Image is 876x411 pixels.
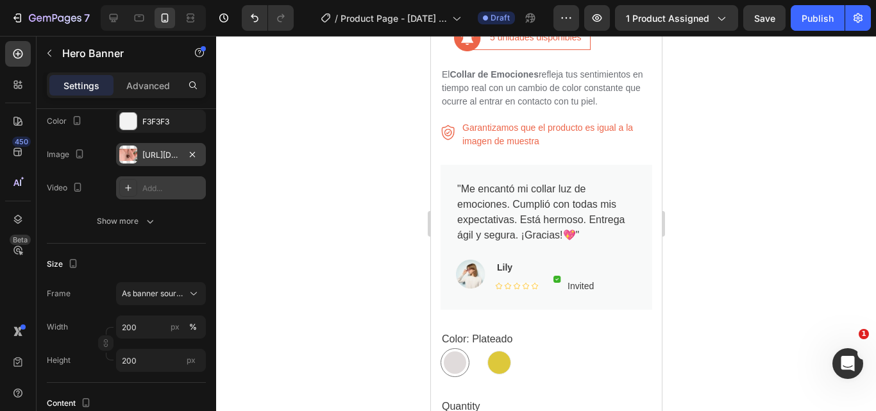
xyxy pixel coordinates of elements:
div: [URL][DOMAIN_NAME] [142,149,180,161]
p: Invited [137,244,163,257]
div: Show more [97,215,156,228]
div: Quantity [10,362,221,380]
strong: Collar de Emociones [19,33,107,44]
span: Draft [491,12,510,24]
span: 1 product assigned [626,12,709,25]
p: Hero Banner [62,46,171,61]
img: Alt Image [25,224,55,253]
p: Advanced [126,79,170,92]
div: px [171,321,180,333]
p: Garantizamos que el producto es igual a la imagen de muestra [31,85,220,112]
div: Publish [802,12,834,25]
div: Beta [10,235,31,245]
span: Product Page - [DATE] 07:13:10 [341,12,447,25]
label: Height [47,355,71,366]
p: "Me encantó mi collar luz de emociones. Cumplió con todas mis expectativas. Está hermoso. Entrega... [26,146,205,207]
p: 7 [84,10,90,26]
button: As banner source [116,282,206,305]
button: 1 product assigned [615,5,738,31]
img: Alt Image [122,240,130,247]
label: Frame [47,288,71,299]
p: Lily [66,225,164,239]
button: Show more [47,210,206,233]
span: px [187,355,196,365]
input: px% [116,315,206,339]
div: Image [47,146,87,164]
button: % [167,319,183,335]
div: F3F3F3 [142,116,203,128]
button: Save [743,5,786,31]
input: px [116,349,206,372]
label: Width [47,321,68,333]
iframe: Intercom live chat [832,348,863,379]
span: As banner source [122,288,185,299]
div: Color [47,113,85,130]
div: 450 [12,137,31,147]
span: 1 [859,329,869,339]
span: / [335,12,338,25]
p: Settings [63,79,99,92]
div: Undo/Redo [242,5,294,31]
button: Publish [791,5,845,31]
img: Alt Image [10,89,25,105]
div: % [189,321,197,333]
legend: Color: Plateado [10,294,83,312]
button: 7 [5,5,96,31]
p: El refleja tus sentimientos en tiempo real con un cambio de color constante que ocurre al entrar ... [11,32,220,72]
button: px [185,319,201,335]
div: Video [47,180,85,197]
div: Size [47,256,81,273]
div: Add... [142,183,203,194]
iframe: Design area [431,36,662,411]
span: Save [754,13,775,24]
